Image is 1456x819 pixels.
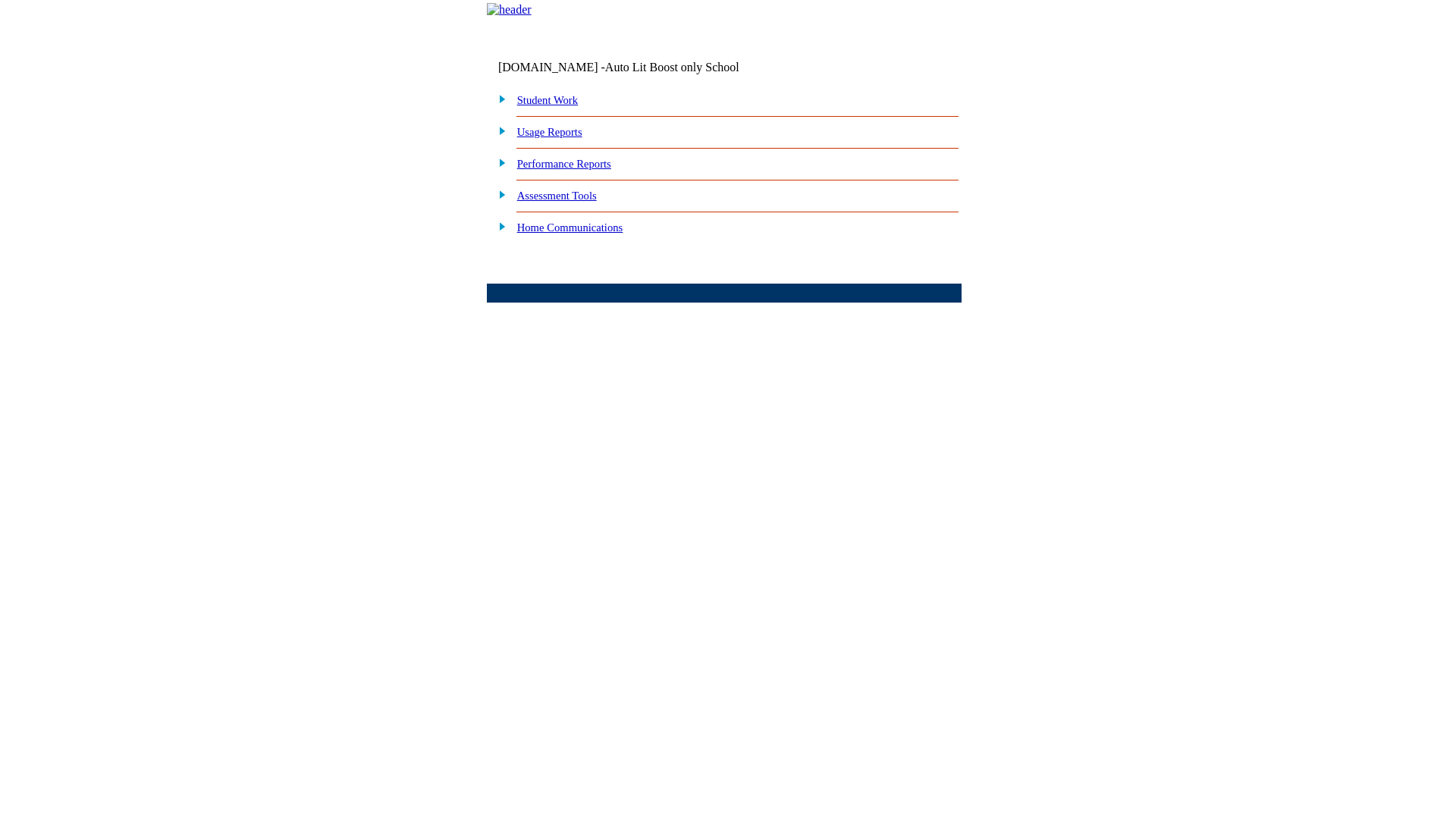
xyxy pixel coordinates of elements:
[491,92,507,105] img: plus.gif
[491,187,507,201] img: plus.gif
[517,158,611,170] a: Performance Reports
[491,155,507,169] img: plus.gif
[517,190,597,202] a: Assessment Tools
[487,3,532,17] img: header
[491,124,507,137] img: plus.gif
[517,126,582,138] a: Usage Reports
[605,61,739,74] nobr: Auto Lit Boost only School
[517,221,623,234] a: Home Communications
[491,219,507,233] img: plus.gif
[517,94,578,106] a: Student Work
[498,61,777,74] td: [DOMAIN_NAME] -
